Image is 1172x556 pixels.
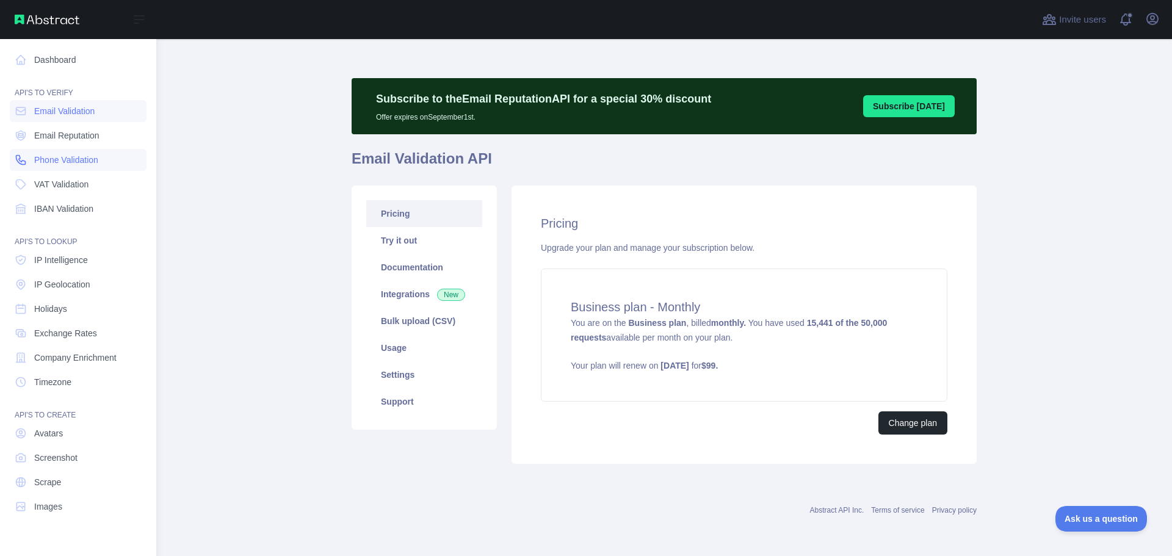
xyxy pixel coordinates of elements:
strong: $ 99 . [701,361,718,370]
p: Offer expires on September 1st. [376,107,711,122]
a: Timezone [10,371,146,393]
a: Email Validation [10,100,146,122]
span: Email Validation [34,105,95,117]
span: Exchange Rates [34,327,97,339]
span: Company Enrichment [34,352,117,364]
a: Usage [366,334,482,361]
span: IBAN Validation [34,203,93,215]
span: Images [34,500,62,513]
a: Bulk upload (CSV) [366,308,482,334]
a: IP Geolocation [10,273,146,295]
a: Phone Validation [10,149,146,171]
a: Pricing [366,200,482,227]
strong: monthly. [711,318,746,328]
div: API'S TO VERIFY [10,73,146,98]
a: Holidays [10,298,146,320]
span: Avatars [34,427,63,439]
img: Abstract API [15,15,79,24]
h1: Email Validation API [352,149,977,178]
span: IP Geolocation [34,278,90,291]
span: You are on the , billed You have used available per month on your plan. [571,318,917,372]
button: Subscribe [DATE] [863,95,955,117]
span: Screenshot [34,452,78,464]
span: Holidays [34,303,67,315]
span: Invite users [1059,13,1106,27]
span: IP Intelligence [34,254,88,266]
iframe: Toggle Customer Support [1055,506,1148,532]
a: Privacy policy [932,506,977,514]
span: Timezone [34,376,71,388]
span: VAT Validation [34,178,89,190]
span: Phone Validation [34,154,98,166]
a: Terms of service [871,506,924,514]
a: IP Intelligence [10,249,146,271]
div: API'S TO CREATE [10,395,146,420]
button: Change plan [878,411,947,435]
p: Subscribe to the Email Reputation API for a special 30 % discount [376,90,711,107]
h4: Business plan - Monthly [571,298,917,316]
a: Try it out [366,227,482,254]
a: Company Enrichment [10,347,146,369]
div: API'S TO LOOKUP [10,222,146,247]
h2: Pricing [541,215,947,232]
strong: Business plan [628,318,686,328]
a: Scrape [10,471,146,493]
a: Abstract API Inc. [810,506,864,514]
a: Integrations New [366,281,482,308]
a: VAT Validation [10,173,146,195]
div: Upgrade your plan and manage your subscription below. [541,242,947,254]
button: Invite users [1040,10,1109,29]
p: Your plan will renew on for [571,359,917,372]
span: New [437,289,465,301]
a: Documentation [366,254,482,281]
a: Support [366,388,482,415]
a: Settings [366,361,482,388]
a: Email Reputation [10,125,146,146]
a: Images [10,496,146,518]
span: Email Reputation [34,129,99,142]
a: Avatars [10,422,146,444]
a: Screenshot [10,447,146,469]
span: Scrape [34,476,61,488]
a: IBAN Validation [10,198,146,220]
a: Exchange Rates [10,322,146,344]
strong: [DATE] [660,361,689,370]
a: Dashboard [10,49,146,71]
